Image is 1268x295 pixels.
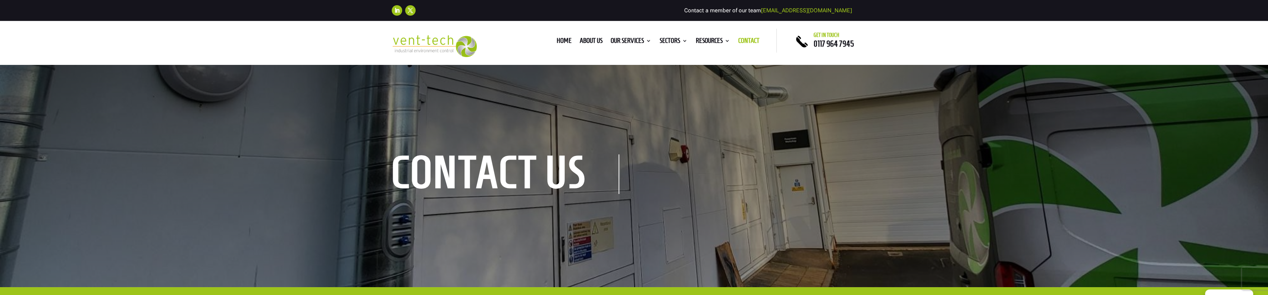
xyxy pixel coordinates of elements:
a: Resources [696,38,730,46]
a: 0117 964 7945 [814,39,854,48]
a: About us [580,38,602,46]
a: Follow on X [405,5,416,16]
img: 2023-09-27T08_35_16.549ZVENT-TECH---Clear-background [392,35,477,57]
a: Contact [738,38,760,46]
a: [EMAIL_ADDRESS][DOMAIN_NAME] [761,7,852,14]
h1: contact us [392,154,619,194]
span: Get in touch [814,32,839,38]
a: Sectors [660,38,688,46]
span: Contact a member of our team [684,7,852,14]
a: Follow on LinkedIn [392,5,402,16]
a: Home [557,38,572,46]
a: Our Services [611,38,651,46]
